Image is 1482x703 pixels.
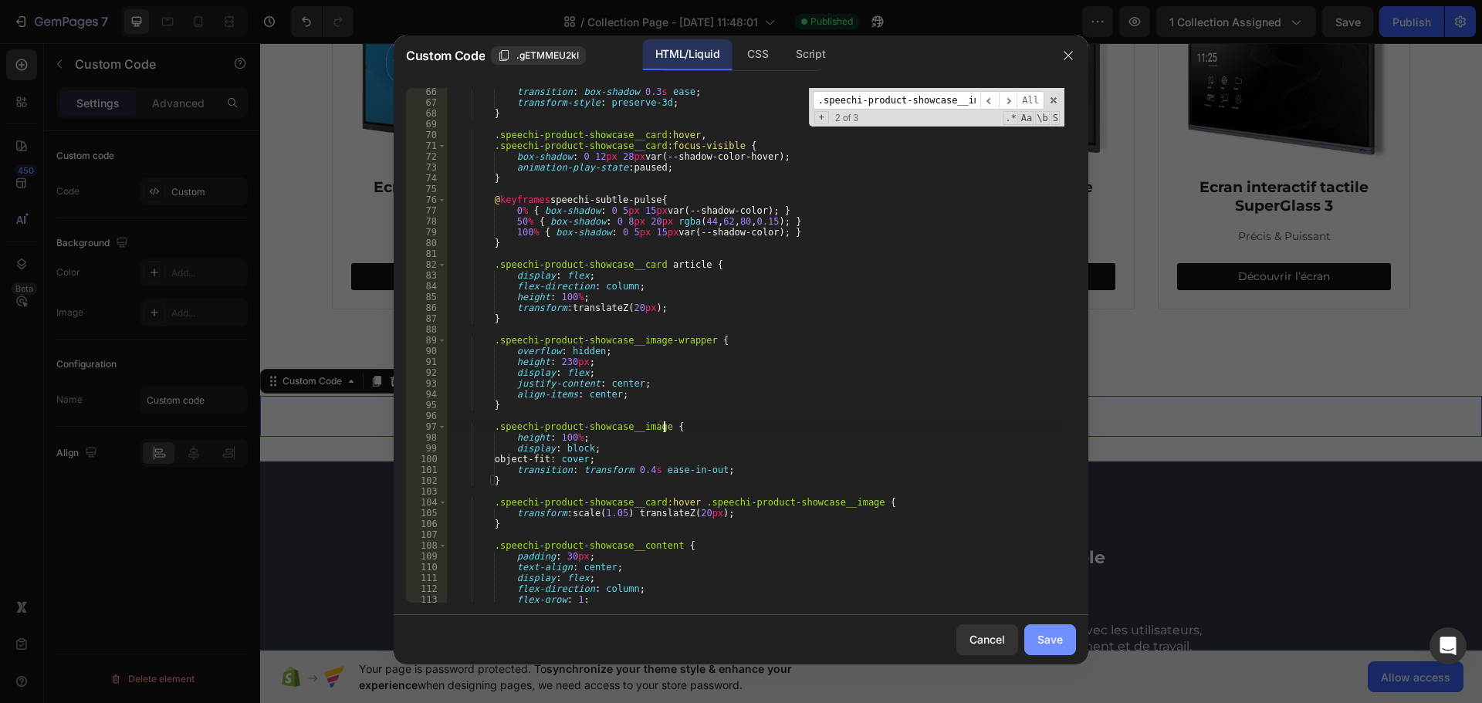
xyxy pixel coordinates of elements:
div: 89 [406,335,447,346]
input: Search for [813,91,980,110]
div: Save [1037,631,1063,647]
span: 2 of 3 [829,113,864,123]
span: L’ENI Speechi connecté [454,459,768,490]
div: 91 [406,357,447,367]
div: 75 [406,184,447,194]
div: 98 [406,432,447,443]
div: 66 [406,86,447,97]
div: 77 [406,205,447,216]
p: Découvrir l’écran [978,224,1070,243]
div: 67 [406,97,447,108]
div: 84 [406,281,447,292]
p: Fiable & Intuitif [93,184,303,203]
div: Custom Code [19,331,85,345]
div: 104 [406,497,447,508]
div: 113 [406,594,447,605]
div: 102 [406,475,447,486]
span: Speechi a pensé le premier écran interactif qui vous suit et ne vous impose rien. Conçu avec les ... [281,580,942,610]
div: 76 [406,194,447,205]
span: Search In Selection [1051,111,1060,125]
p: Découvrir l’écran [702,224,794,243]
p: Polyvalent & Ergonomique [368,184,579,203]
p: Découvrir l’écran [152,224,244,243]
div: 107 [406,529,447,540]
div: 70 [406,130,447,140]
button: <p>Découvrir l’écran</p> [367,220,580,247]
div: 86 [406,302,447,313]
div: 99 [406,443,447,454]
button: <p>Découvrir l’écran</p> [91,220,305,247]
div: Cancel [969,631,1005,647]
div: Open Intercom Messenger [1430,627,1467,664]
span: RegExp Search [1003,111,1017,125]
div: 101 [406,465,447,475]
p: Précis & Puissant [919,184,1129,203]
button: Save [1024,624,1076,655]
p: Découvrir l’écran [428,224,519,243]
button: .gETMMEU2kI [491,46,586,65]
div: 78 [406,216,447,227]
p: Complet & Intelligent [644,184,854,203]
span: ​ [980,91,999,110]
div: 74 [406,173,447,184]
span: Toggle Replace mode [814,111,829,123]
span: .gETMMEU2kI [516,49,579,63]
span: Alt-Enter [1017,91,1044,110]
button: <p>Découvrir l’écran</p> [642,220,856,247]
div: 109 [406,551,447,562]
div: 110 [406,562,447,573]
div: 85 [406,292,447,302]
div: 112 [406,583,447,594]
h3: Ecran interactif tactile InfraRouge [91,134,305,174]
div: 108 [406,540,447,551]
div: 88 [406,324,447,335]
div: 94 [406,389,447,400]
div: 92 [406,367,447,378]
div: 72 [406,151,447,162]
button: <p>Découvrir l’écran</p> [917,220,1131,247]
div: 90 [406,346,447,357]
div: 87 [406,313,447,324]
div: 103 [406,486,447,497]
div: 83 [406,270,447,281]
div: 80 [406,238,447,248]
div: 69 [406,119,447,130]
span: Custom Code [406,46,485,65]
div: HTML/Liquid [643,39,732,70]
div: 100 [406,454,447,465]
div: 95 [406,400,447,411]
div: 68 [406,108,447,119]
div: 81 [406,248,447,259]
h3: Ecran interactif tactile SuperGlass 3 [917,134,1131,174]
div: 82 [406,259,447,270]
div: 106 [406,519,447,529]
span: CaseSensitive Search [1020,111,1034,125]
div: 111 [406,573,447,583]
h3: Ecran interactif tactile SuperGlass Pro [642,134,856,174]
div: 105 [406,508,447,519]
div: CSS [735,39,780,70]
h3: Ecran interactif tactile SuperGlass +S [367,134,580,174]
div: 73 [406,162,447,173]
span: Whole Word Search [1035,111,1049,125]
button: Cancel [956,624,1018,655]
strong: Vivez une expérience interactive qui vous ressemble [377,504,845,525]
span: ​ [999,91,1017,110]
div: 79 [406,227,447,238]
div: 71 [406,140,447,151]
div: 96 [406,411,447,421]
div: 97 [406,421,447,432]
div: 93 [406,378,447,389]
div: Script [783,39,837,70]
